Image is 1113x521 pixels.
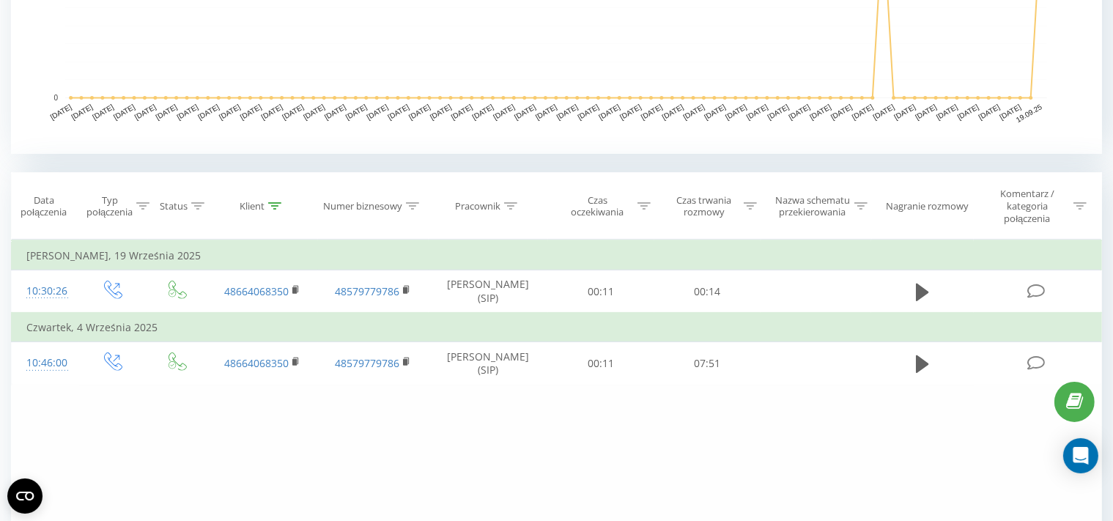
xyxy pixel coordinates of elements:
div: Typ połączenia [86,194,133,219]
td: [PERSON_NAME], 19 Września 2025 [12,241,1102,270]
text: [DATE] [977,103,1002,121]
text: [DATE] [577,103,601,121]
text: [DATE] [366,103,390,121]
text: [DATE] [851,103,875,121]
td: [PERSON_NAME] (SIP) [429,342,548,385]
text: [DATE] [829,103,854,121]
text: [DATE] [935,103,959,121]
text: [DATE] [661,103,685,121]
text: [DATE] [302,103,326,121]
text: [DATE] [49,103,73,121]
td: Czwartek, 4 Września 2025 [12,313,1102,342]
text: [DATE] [534,103,558,121]
text: [DATE] [555,103,580,121]
text: [DATE] [492,103,516,121]
a: 48664068350 [224,284,289,298]
text: [DATE] [344,103,369,121]
div: Klient [240,200,265,213]
text: [DATE] [281,103,305,121]
text: [DATE] [196,103,221,121]
text: [DATE] [260,103,284,121]
text: [DATE] [682,103,706,121]
a: 48664068350 [224,356,289,370]
button: Open CMP widget [7,478,42,514]
text: [DATE] [724,103,748,121]
div: Komentarz / kategoria połączenia [984,188,1070,225]
text: [DATE] [766,103,791,121]
div: Data połączenia [12,194,75,219]
div: Nagranie rozmowy [886,200,969,213]
text: [DATE] [914,103,938,121]
text: [DATE] [998,103,1022,121]
text: [DATE] [429,103,453,121]
text: [DATE] [91,103,115,121]
div: 10:46:00 [26,349,64,377]
text: [DATE] [788,103,812,121]
td: 00:14 [654,270,761,314]
div: Nazwa schematu przekierowania [774,194,851,219]
text: [DATE] [239,103,263,121]
div: Pracownik [455,200,500,213]
text: [DATE] [872,103,896,121]
text: [DATE] [155,103,179,121]
text: [DATE] [471,103,495,121]
text: [DATE] [218,103,242,121]
text: [DATE] [386,103,410,121]
text: [DATE] [703,103,727,121]
div: Open Intercom Messenger [1063,438,1098,473]
text: [DATE] [450,103,474,121]
text: [DATE] [175,103,199,121]
div: Czas oczekiwania [561,194,634,219]
text: 19.09.25 [1015,103,1044,124]
td: 00:11 [548,342,654,385]
text: [DATE] [323,103,347,121]
a: 48579779786 [335,356,399,370]
div: 10:30:26 [26,277,64,306]
text: [DATE] [745,103,769,121]
div: Numer biznesowy [323,200,402,213]
text: [DATE] [133,103,158,121]
text: [DATE] [407,103,432,121]
text: [DATE] [112,103,136,121]
text: [DATE] [956,103,980,121]
text: 0 [53,94,58,102]
td: 00:11 [548,270,654,314]
text: [DATE] [618,103,643,121]
div: Czas trwania rozmowy [668,194,740,219]
text: [DATE] [597,103,621,121]
text: [DATE] [513,103,537,121]
div: Status [160,200,188,213]
a: 48579779786 [335,284,399,298]
td: [PERSON_NAME] (SIP) [429,270,548,314]
text: [DATE] [893,103,917,121]
text: [DATE] [640,103,664,121]
text: [DATE] [70,103,94,121]
text: [DATE] [808,103,832,121]
td: 07:51 [654,342,761,385]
